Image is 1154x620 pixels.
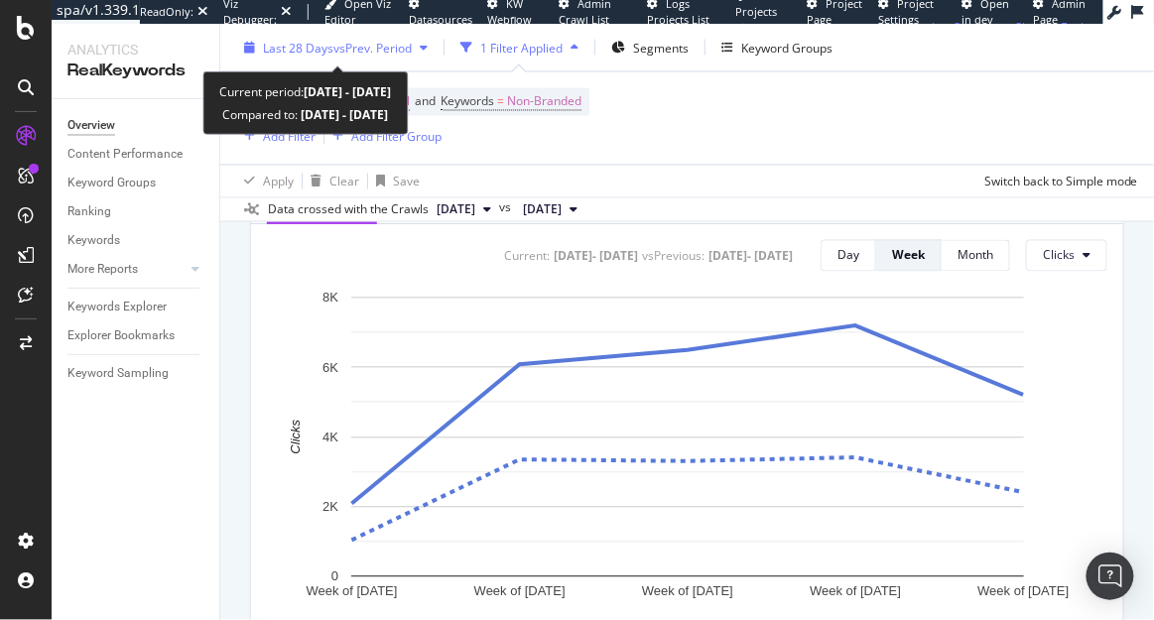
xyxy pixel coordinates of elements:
[263,173,294,189] div: Apply
[67,363,169,384] div: Keyword Sampling
[1026,240,1107,272] button: Clicks
[507,88,581,116] span: Non-Branded
[409,12,472,27] span: Datasources
[892,247,925,264] div: Week
[368,166,420,197] button: Save
[942,240,1010,272] button: Month
[299,106,389,123] b: [DATE] - [DATE]
[67,144,205,165] a: Content Performance
[263,39,333,56] span: Last 28 Days
[497,93,504,110] span: =
[140,4,193,20] div: ReadOnly:
[329,173,359,189] div: Clear
[236,32,436,63] button: Last 28 DaysvsPrev. Period
[67,115,115,136] div: Overview
[322,499,338,514] text: 2K
[978,584,1070,599] text: Week of [DATE]
[429,198,499,222] button: [DATE]
[303,166,359,197] button: Clear
[331,569,338,584] text: 0
[67,201,205,222] a: Ranking
[67,115,205,136] a: Overview
[236,166,294,197] button: Apply
[976,166,1138,197] button: Switch back to Simple mode
[67,325,175,346] div: Explorer Bookmarks
[322,430,338,444] text: 4K
[67,230,120,251] div: Keywords
[67,40,203,60] div: Analytics
[305,83,392,100] b: [DATE] - [DATE]
[984,173,1138,189] div: Switch back to Simple mode
[223,103,389,126] div: Compared to:
[67,173,205,193] a: Keyword Groups
[437,201,475,219] span: 2025 Oct. 10th
[736,4,778,35] span: Projects List
[741,39,833,56] div: Keyword Groups
[452,32,586,63] button: 1 Filter Applied
[810,584,901,599] text: Week of [DATE]
[441,93,494,110] span: Keywords
[642,584,733,599] text: Week of [DATE]
[554,247,638,264] div: [DATE] - [DATE]
[307,584,398,599] text: Week of [DATE]
[351,128,442,145] div: Add Filter Group
[324,125,442,149] button: Add Filter Group
[523,201,562,219] span: 2025 Sep. 12th
[67,259,138,280] div: More Reports
[67,259,186,280] a: More Reports
[1043,247,1075,264] span: Clicks
[322,291,338,306] text: 8K
[67,201,111,222] div: Ranking
[876,240,942,272] button: Week
[67,363,205,384] a: Keyword Sampling
[67,173,156,193] div: Keyword Groups
[474,584,566,599] text: Week of [DATE]
[220,80,392,103] div: Current period:
[333,39,412,56] span: vs Prev. Period
[958,247,993,264] div: Month
[322,360,338,375] text: 6K
[67,297,167,317] div: Keywords Explorer
[837,247,859,264] div: Day
[67,297,205,317] a: Keywords Explorer
[67,230,205,251] a: Keywords
[708,247,793,264] div: [DATE] - [DATE]
[1087,553,1134,600] div: Open Intercom Messenger
[288,420,303,454] text: Clicks
[268,201,429,219] div: Data crossed with the Crawls
[393,173,420,189] div: Save
[504,247,550,264] div: Current:
[415,93,436,110] span: and
[713,32,840,63] button: Keyword Groups
[263,128,316,145] div: Add Filter
[67,144,183,165] div: Content Performance
[67,325,205,346] a: Explorer Bookmarks
[499,199,515,217] span: vs
[67,60,203,82] div: RealKeywords
[515,198,585,222] button: [DATE]
[480,39,563,56] div: 1 Filter Applied
[633,39,689,56] span: Segments
[821,240,876,272] button: Day
[236,125,316,149] button: Add Filter
[642,247,705,264] div: vs Previous :
[603,32,697,63] button: Segments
